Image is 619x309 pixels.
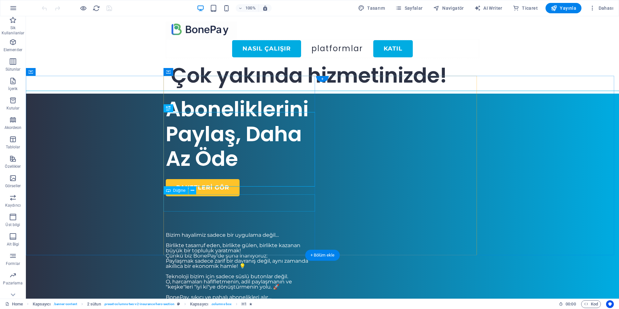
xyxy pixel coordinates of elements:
button: 100% [236,4,259,12]
span: AI Writer [474,5,502,11]
div: Tasarım (Ctrl+Alt+Y) [355,3,388,13]
i: Element bir animasyon içeriyor [249,302,252,306]
button: Usercentrics [606,300,614,308]
span: Ticaret [513,5,538,11]
p: Tablolar [6,144,20,150]
span: Seçmek için tıkla. Düzenlemek için çift tıkla [33,300,51,308]
p: Elementler [4,47,22,52]
p: Üst bilgi [6,222,20,227]
span: Sayfalar [395,5,423,11]
span: Seçmek için tıkla. Düzenlemek için çift tıkla [87,300,101,308]
p: İçerik [8,86,17,91]
i: Sayfayı yeniden yükleyin [93,5,100,12]
span: Dahası [589,5,613,11]
span: 00 00 [566,300,576,308]
span: Düğme [173,189,186,192]
span: . banner-content [53,300,77,308]
button: Tasarım [355,3,388,13]
span: Navigatör [433,5,464,11]
p: Sütunlar [6,67,21,72]
span: Seçmek için tıkla. Düzenlemek için çift tıkla [190,300,208,308]
button: Ön izleme modundan çıkıp düzenlemeye devam etmek için buraya tıklayın [79,4,87,12]
p: Formlar [6,261,20,266]
button: Navigatör [431,3,467,13]
nav: breadcrumb [33,300,253,308]
span: Tasarım [358,5,385,11]
div: + Bölüm ekle [305,250,340,261]
span: Kod [584,300,598,308]
p: Pazarlama [3,280,23,286]
p: Alt Bigi [7,242,19,247]
span: Seçmek için tıkla. Düzenlemek için çift tıkla [242,300,247,308]
h6: Oturum süresi [559,300,576,308]
button: Yayınla [546,3,581,13]
button: reload [92,4,100,12]
p: Görseller [5,183,21,189]
h6: 100% [245,4,256,12]
i: Bu element, özelleştirilebilir bir ön ayar [177,302,180,306]
p: Kutular [6,106,20,111]
span: . preset-columns-two-v2-insurance-hero-section [104,300,174,308]
button: Ticaret [510,3,540,13]
i: Yeniden boyutlandırmada yakınlaştırma düzeyini seçilen cihaza uyacak şekilde otomatik olarak ayarla. [262,5,268,11]
span: . columns-box [211,300,231,308]
p: Kaydırıcı [5,203,21,208]
p: Akordeon [5,125,22,130]
a: Seçimi iptal etmek için tıkla. Sayfaları açmak için çift tıkla [5,300,23,308]
button: Kod [581,300,601,308]
button: Sayfalar [393,3,425,13]
button: Dahası [587,3,616,13]
span: Yayınla [551,5,576,11]
button: AI Writer [472,3,505,13]
p: Özellikler [5,164,21,169]
div: + [316,76,329,82]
